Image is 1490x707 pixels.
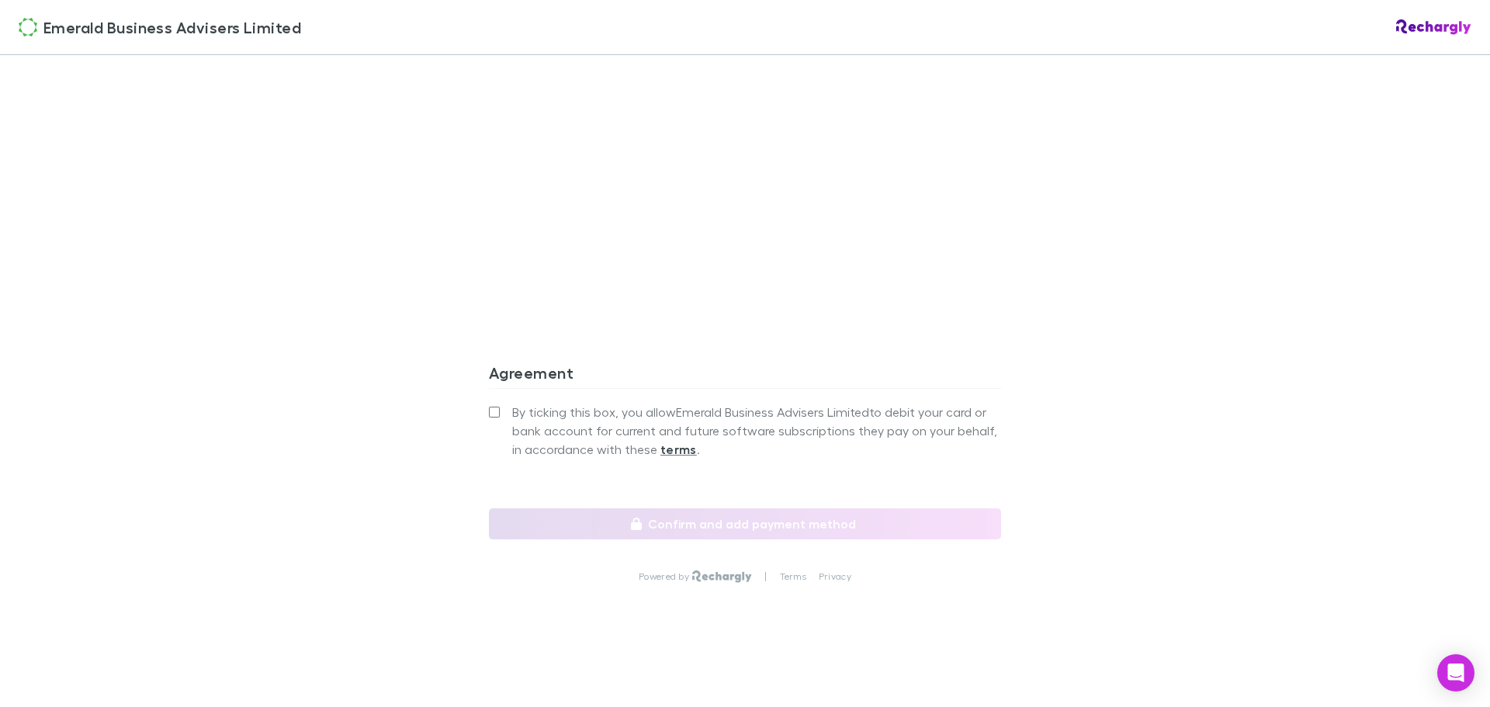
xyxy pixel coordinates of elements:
[764,570,767,583] p: |
[692,570,752,583] img: Rechargly Logo
[489,508,1001,539] button: Confirm and add payment method
[780,570,806,583] a: Terms
[1396,19,1471,35] img: Rechargly Logo
[660,442,697,457] strong: terms
[19,18,37,36] img: Emerald Business Advisers Limited's Logo
[43,16,301,39] span: Emerald Business Advisers Limited
[489,363,1001,388] h3: Agreement
[819,570,851,583] a: Privacy
[512,403,1001,459] span: By ticking this box, you allow Emerald Business Advisers Limited to debit your card or bank accou...
[1437,654,1474,691] div: Open Intercom Messenger
[639,570,692,583] p: Powered by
